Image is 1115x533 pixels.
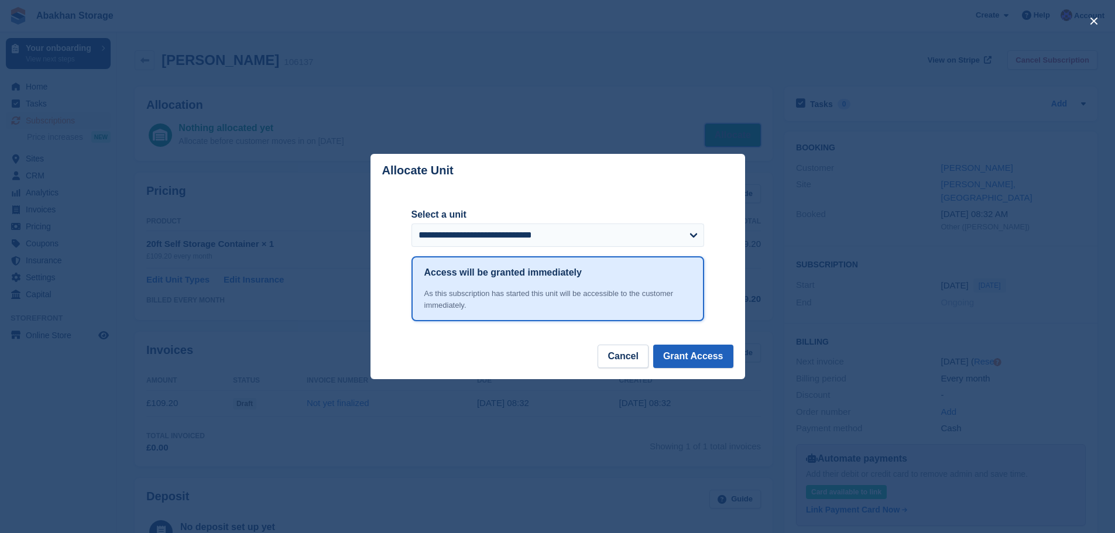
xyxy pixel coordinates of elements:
div: As this subscription has started this unit will be accessible to the customer immediately. [424,288,691,311]
label: Select a unit [411,208,704,222]
button: Grant Access [653,345,733,368]
p: Allocate Unit [382,164,454,177]
button: Cancel [598,345,648,368]
button: close [1085,12,1103,30]
h1: Access will be granted immediately [424,266,582,280]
